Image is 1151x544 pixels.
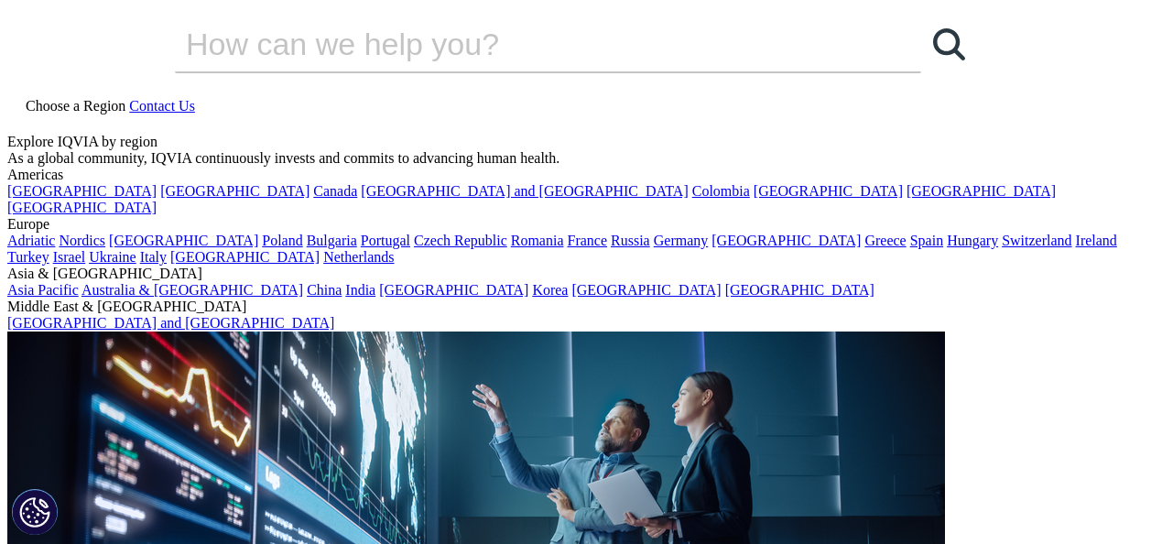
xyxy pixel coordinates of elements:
div: Americas [7,167,1144,183]
a: [GEOGRAPHIC_DATA] [160,183,309,199]
a: Asia Pacific [7,282,79,298]
div: Middle East & [GEOGRAPHIC_DATA] [7,299,1144,315]
svg: Search [933,28,965,60]
a: Israel [53,249,86,265]
a: Australia & [GEOGRAPHIC_DATA] [81,282,303,298]
a: Italy [140,249,167,265]
a: Romania [511,233,564,248]
a: Switzerland [1002,233,1071,248]
a: [GEOGRAPHIC_DATA] [571,282,721,298]
a: Spain [910,233,943,248]
a: Search [921,16,976,71]
a: Czech Republic [414,233,507,248]
a: Portugal [361,233,410,248]
a: [GEOGRAPHIC_DATA] [7,200,157,215]
input: Search [175,16,869,71]
a: Adriatic [7,233,55,248]
button: Cookies Settings [12,489,58,535]
a: [GEOGRAPHIC_DATA] [725,282,874,298]
a: Contact Us [129,98,195,114]
a: Bulgaria [307,233,357,248]
a: [GEOGRAPHIC_DATA] [170,249,320,265]
a: [GEOGRAPHIC_DATA] [7,183,157,199]
a: [GEOGRAPHIC_DATA] and [GEOGRAPHIC_DATA] [361,183,688,199]
div: Explore IQVIA by region [7,134,1144,150]
a: [GEOGRAPHIC_DATA] [379,282,528,298]
span: Choose a Region [26,98,125,114]
a: Russia [611,233,650,248]
a: [GEOGRAPHIC_DATA] [711,233,861,248]
a: [GEOGRAPHIC_DATA] [907,183,1056,199]
a: [GEOGRAPHIC_DATA] [754,183,903,199]
a: Germany [654,233,709,248]
a: Korea [532,282,568,298]
a: [GEOGRAPHIC_DATA] and [GEOGRAPHIC_DATA] [7,315,334,331]
a: Nordics [59,233,105,248]
a: India [345,282,375,298]
a: Canada [313,183,357,199]
a: Poland [262,233,302,248]
a: Turkey [7,249,49,265]
a: China [307,282,342,298]
div: Europe [7,216,1144,233]
div: As a global community, IQVIA continuously invests and commits to advancing human health. [7,150,1144,167]
a: [GEOGRAPHIC_DATA] [109,233,258,248]
a: France [568,233,608,248]
a: Greece [864,233,906,248]
a: Netherlands [323,249,394,265]
a: Ireland [1076,233,1117,248]
div: Asia & [GEOGRAPHIC_DATA] [7,266,1144,282]
a: Colombia [692,183,750,199]
a: Ukraine [89,249,136,265]
a: Hungary [947,233,998,248]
